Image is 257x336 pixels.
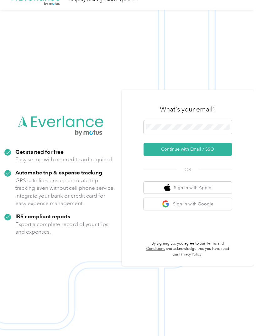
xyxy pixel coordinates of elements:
img: apple logo [164,184,170,192]
img: google logo [162,200,170,208]
span: OR [177,166,199,173]
p: GPS satellites ensure accurate trip tracking even without cell phone service. Integrate your bank... [15,177,117,207]
h3: What's your email? [160,105,216,114]
strong: IRS compliant reports [15,213,70,220]
a: Terms and Conditions [146,241,224,251]
p: Export a complete record of your trips and expenses. [15,220,117,236]
p: Easy set up with no credit card required [15,156,112,163]
strong: Automatic trip & expense tracking [15,169,102,176]
strong: Get started for free [15,148,64,155]
a: Privacy Policy [179,252,202,257]
p: By signing up, you agree to our and acknowledge that you have read our . [144,241,232,257]
button: Continue with Email / SSO [144,143,232,156]
button: apple logoSign in with Apple [144,182,232,194]
button: google logoSign in with Google [144,198,232,210]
